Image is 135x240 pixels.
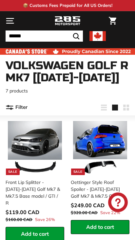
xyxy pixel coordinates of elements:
[54,15,81,27] img: Logo_285_Motorsport_areodynamics_components
[6,209,39,215] span: $119.00 CAD
[35,216,55,223] span: Save 26%
[6,119,64,227] a: Sale Front Lip Splitter - [DATE]-[DATE] Golf Mk7 & Mk7.5 Base model / GTI / R Save 26%
[21,230,49,237] span: Add to cart
[6,60,129,84] h1: Volkswagen Golf R Mk7 [[DATE]-[DATE]]
[23,2,112,9] p: 📦 Customs Fees Prepaid for All US Orders!
[106,11,120,30] a: Cart
[6,217,32,222] span: $160.00 CAD
[106,192,130,214] inbox-online-store-chat: Shopify online store chat
[71,169,85,175] div: Sale
[71,202,105,209] span: $249.00 CAD
[71,179,125,200] div: Oettinger Style Roof Spoiler - [DATE]-[DATE] Golf Mk7 & Mk7.5 GTI / R
[6,30,83,42] input: Search
[71,210,98,215] span: $320.00 CAD
[71,220,129,234] button: Add to cart
[6,169,20,175] div: Sale
[6,88,129,94] p: 7 products
[86,224,114,230] span: Add to cart
[6,179,60,207] div: Front Lip Splitter - [DATE]-[DATE] Golf Mk7 & Mk7.5 Base model / GTI / R
[100,210,120,216] span: Save 22%
[6,100,28,115] button: Filter
[71,119,129,220] a: Sale Oettinger Style Roof Spoiler - [DATE]-[DATE] Golf Mk7 & Mk7.5 GTI / R Save 22%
